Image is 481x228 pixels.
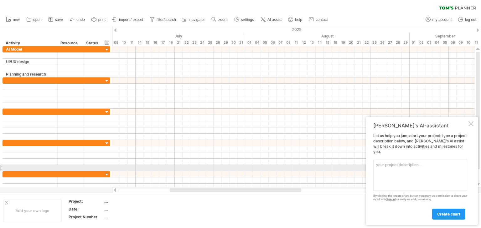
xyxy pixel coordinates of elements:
[4,16,22,24] a: new
[339,39,347,46] div: Tuesday, 19 August 2025
[269,39,277,46] div: Wednesday, 6 August 2025
[233,16,256,24] a: settings
[267,17,282,22] span: AI assist
[181,16,207,24] a: navigator
[355,39,363,46] div: Thursday, 21 August 2025
[175,39,183,46] div: Monday, 21 July 2025
[300,39,308,46] div: Tuesday, 12 August 2025
[402,39,410,46] div: Friday, 29 August 2025
[3,199,62,222] div: Add your own logo
[86,40,100,46] div: Status
[104,206,157,212] div: ....
[284,39,292,46] div: Friday, 8 August 2025
[55,17,63,22] span: save
[331,39,339,46] div: Monday, 18 August 2025
[259,16,283,24] a: AI assist
[47,16,65,24] a: save
[128,39,136,46] div: Friday, 11 July 2025
[472,39,480,46] div: Thursday, 11 September 2025
[218,17,227,22] span: zoom
[143,39,151,46] div: Tuesday, 15 July 2025
[237,39,245,46] div: Thursday, 31 July 2025
[245,33,410,39] div: August 2025
[253,39,261,46] div: Monday, 4 August 2025
[214,39,222,46] div: Monday, 28 July 2025
[424,16,453,24] a: my account
[60,40,80,46] div: Resource
[277,39,284,46] div: Thursday, 7 August 2025
[410,39,417,46] div: Monday, 1 September 2025
[98,17,106,22] span: print
[241,17,254,22] span: settings
[69,199,103,204] div: Project:
[386,197,396,201] a: OpenAI
[104,214,157,220] div: ....
[307,16,330,24] a: contact
[112,39,120,46] div: Wednesday, 9 July 2025
[363,39,370,46] div: Friday, 22 August 2025
[373,194,467,201] div: By clicking the 'create chart' button you grant us permission to share your input with for analys...
[65,33,245,39] div: July 2025
[159,39,167,46] div: Thursday, 17 July 2025
[261,39,269,46] div: Tuesday, 5 August 2025
[394,39,402,46] div: Thursday, 28 August 2025
[167,39,175,46] div: Friday, 18 July 2025
[464,39,472,46] div: Wednesday, 10 September 2025
[222,39,230,46] div: Tuesday, 29 July 2025
[308,39,316,46] div: Wednesday, 13 August 2025
[68,16,87,24] a: undo
[433,39,441,46] div: Thursday, 4 September 2025
[449,39,457,46] div: Monday, 8 September 2025
[465,17,476,22] span: log out
[25,16,44,24] a: open
[190,39,198,46] div: Wednesday, 23 July 2025
[120,39,128,46] div: Thursday, 10 July 2025
[437,212,460,216] span: create chart
[292,39,300,46] div: Monday, 11 August 2025
[157,17,176,22] span: filter/search
[370,39,378,46] div: Monday, 25 August 2025
[69,214,103,220] div: Project Number
[378,39,386,46] div: Tuesday, 26 August 2025
[136,39,143,46] div: Monday, 14 July 2025
[373,122,467,129] div: [PERSON_NAME]'s AI-assistant
[373,133,467,219] div: Let us help you jumpstart your project: type a project description below, and [PERSON_NAME]'s AI ...
[295,17,302,22] span: help
[432,209,465,220] a: create chart
[148,16,178,24] a: filter/search
[457,16,478,24] a: log out
[230,39,237,46] div: Wednesday, 30 July 2025
[6,71,54,77] div: Planning and research
[457,39,464,46] div: Tuesday, 9 September 2025
[189,17,205,22] span: navigator
[245,39,253,46] div: Friday, 1 August 2025
[119,17,143,22] span: import / export
[76,17,85,22] span: undo
[316,17,328,22] span: contact
[386,39,394,46] div: Wednesday, 27 August 2025
[425,39,433,46] div: Wednesday, 3 September 2025
[432,17,452,22] span: my account
[323,39,331,46] div: Friday, 15 August 2025
[13,17,20,22] span: new
[69,206,103,212] div: Date:
[6,40,54,46] div: Activity
[441,39,449,46] div: Friday, 5 September 2025
[6,46,54,52] div: AI Model
[347,39,355,46] div: Wednesday, 20 August 2025
[287,16,304,24] a: help
[6,59,54,65] div: UI/UX design
[111,16,145,24] a: import / export
[33,17,42,22] span: open
[104,199,157,204] div: ....
[151,39,159,46] div: Wednesday, 16 July 2025
[183,39,190,46] div: Tuesday, 22 July 2025
[198,39,206,46] div: Thursday, 24 July 2025
[210,16,229,24] a: zoom
[206,39,214,46] div: Friday, 25 July 2025
[316,39,323,46] div: Thursday, 14 August 2025
[90,16,107,24] a: print
[417,39,425,46] div: Tuesday, 2 September 2025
